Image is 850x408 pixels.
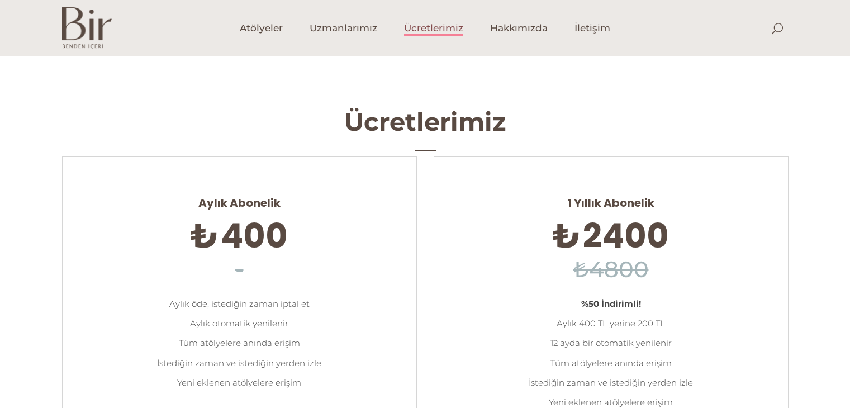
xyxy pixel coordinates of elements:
[451,353,771,373] li: Tüm atölyelere anında erişim
[553,212,581,259] span: ₺
[79,186,400,210] span: Aylık Abonelik
[451,253,771,286] h6: ₺4800
[583,212,669,259] span: 2400
[490,22,548,35] span: Hakkımızda
[404,22,463,35] span: Ücretlerimiz
[221,212,288,259] span: 400
[240,22,283,35] span: Atölyeler
[79,253,400,286] h6: -
[310,22,377,35] span: Uzmanlarımız
[79,314,400,333] li: Aylık otomatik yenilenir
[79,333,400,353] li: Tüm atölyelere anında erişim
[451,373,771,392] li: İstediğin zaman ve istediğin yerden izle
[574,22,610,35] span: İletişim
[581,298,641,309] strong: %50 İndirimli!
[451,333,771,353] li: 12 ayda bir otomatik yenilenir
[191,212,219,259] span: ₺
[79,373,400,392] li: Yeni eklenen atölyelere erişim
[79,353,400,373] li: İstediğin zaman ve istediğin yerden izle
[79,294,400,314] li: Aylık öde, istediğin zaman iptal et
[451,314,771,333] li: Aylık 400 TL yerine 200 TL
[451,186,771,210] span: 1 Yıllık Abonelik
